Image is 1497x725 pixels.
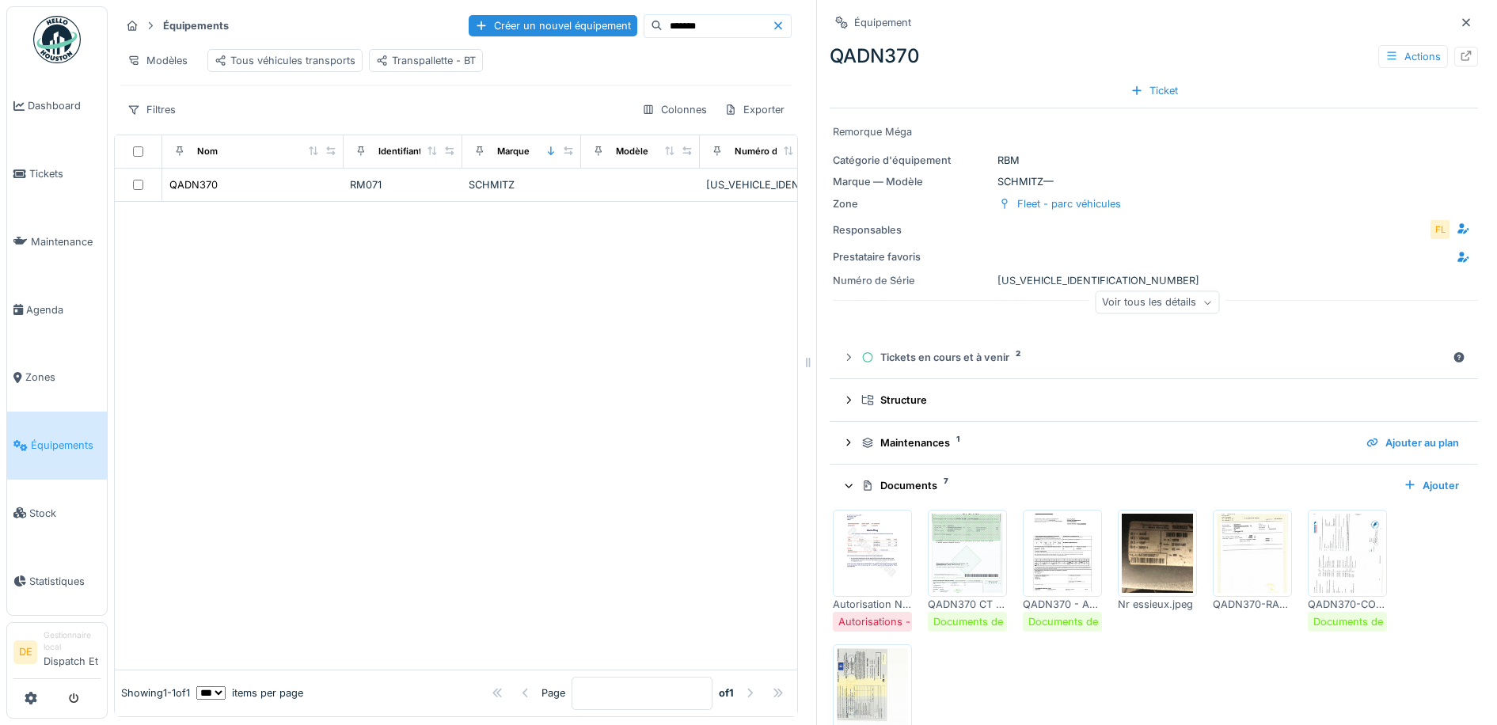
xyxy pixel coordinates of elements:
[932,514,1003,593] img: wb4si6wex25q8i0vs6f09wn1gxll
[1028,614,1124,629] div: Documents de bord
[469,15,637,36] div: Créer un nouvel équipement
[469,177,575,192] div: SCHMITZ
[833,196,991,211] div: Zone
[837,514,908,593] img: sqq4rf4b3ztjspdherebjho6z5gg
[31,234,101,249] span: Maintenance
[28,98,101,113] span: Dashboard
[836,385,1472,415] summary: Structure
[120,49,195,72] div: Modèles
[378,145,455,158] div: Identifiant interne
[376,53,476,68] div: Transpallette - BT
[7,480,107,548] a: Stock
[196,685,303,700] div: items per page
[836,343,1472,372] summary: Tickets en cours et à venir2
[861,350,1446,365] div: Tickets en cours et à venir
[29,506,101,521] span: Stock
[836,471,1472,500] summary: Documents7Ajouter
[1023,597,1102,612] div: QADN370 - Ass 2025.pdf
[833,249,959,264] div: Prestataire favoris
[541,685,565,700] div: Page
[7,208,107,276] a: Maintenance
[7,547,107,615] a: Statistiques
[157,18,235,33] strong: Équipements
[861,435,1354,450] div: Maintenances
[13,640,37,664] li: DE
[31,438,101,453] span: Équipements
[833,273,991,288] div: Numéro de Série
[933,614,1029,629] div: Documents de bord
[26,302,101,317] span: Agenda
[1095,291,1219,314] div: Voir tous les détails
[33,16,81,63] img: Badge_color-CXgf-gQk.svg
[215,53,355,68] div: Tous véhicules transports
[836,428,1472,457] summary: Maintenances1Ajouter au plan
[7,72,107,140] a: Dashboard
[1027,514,1098,593] img: eos0s16mw4uo2tb1n4b3b8r80min
[833,124,1475,139] div: Remorque Méga
[635,98,714,121] div: Colonnes
[1118,597,1197,612] div: Nr essieux.jpeg
[13,629,101,679] a: DE Gestionnaire localDispatch Et
[838,614,1009,629] div: Autorisations - Documents officiels
[928,597,1007,612] div: QADN370 CT [DATE].pdf
[1017,196,1121,211] div: Fleet - parc véhicules
[44,629,101,654] div: Gestionnaire local
[833,597,912,612] div: Autorisation NL.PDF
[29,574,101,589] span: Statistiques
[7,412,107,480] a: Équipements
[833,174,1475,189] div: SCHMITZ —
[497,145,530,158] div: Marque
[7,140,107,208] a: Tickets
[861,478,1391,493] div: Documents
[1397,475,1465,496] div: Ajouter
[7,275,107,344] a: Agenda
[833,273,1475,288] div: [US_VEHICLE_IDENTIFICATION_NUMBER]
[854,15,911,30] div: Équipement
[1429,218,1451,241] div: FL
[121,685,190,700] div: Showing 1 - 1 of 1
[197,145,218,158] div: Nom
[1312,514,1383,593] img: rvtx669ut3570u5iziba58lggsqs
[861,393,1459,408] div: Structure
[25,370,101,385] span: Zones
[833,153,991,168] div: Catégorie d'équipement
[1122,514,1193,593] img: hmwwecpas9qt6slq1u491p69j0ha
[735,145,807,158] div: Numéro de Série
[1124,80,1184,101] div: Ticket
[616,145,648,158] div: Modèle
[717,98,792,121] div: Exporter
[706,177,812,192] div: [US_VEHICLE_IDENTIFICATION_NUMBER]
[1378,45,1448,68] div: Actions
[169,177,218,192] div: QADN370
[719,685,734,700] strong: of 1
[1313,614,1409,629] div: Documents de bord
[120,98,183,121] div: Filtres
[833,174,991,189] div: Marque — Modèle
[44,629,101,675] li: Dispatch Et
[1360,432,1465,454] div: Ajouter au plan
[350,177,456,192] div: RM071
[833,153,1475,168] div: RBM
[1213,597,1292,612] div: QADN370-RAPPORT IDENTIFICATION.pdf
[833,222,959,237] div: Responsables
[1217,514,1288,593] img: eakz7uxg7c0if8co4om20zzb33y9
[29,166,101,181] span: Tickets
[830,42,1478,70] div: QADN370
[7,344,107,412] a: Zones
[1308,597,1387,612] div: QADN370-COC.pdf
